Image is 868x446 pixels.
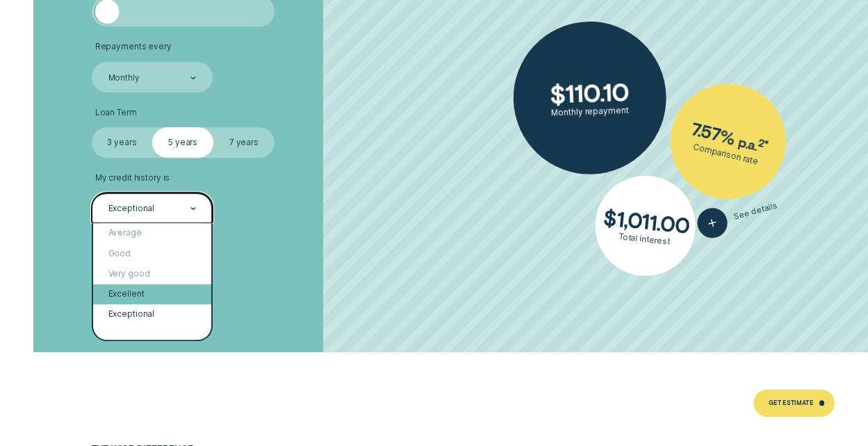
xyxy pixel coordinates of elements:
[108,72,140,83] div: Monthly
[93,223,212,243] div: Average
[92,127,153,158] label: 3 years
[93,264,212,284] div: Very good
[93,284,212,304] div: Excellent
[213,127,275,158] label: 7 years
[93,243,212,263] div: Good
[152,127,213,158] label: 5 years
[95,173,170,183] span: My credit history is
[93,304,212,324] div: Exceptional
[753,389,835,416] a: Get Estimate
[694,190,781,241] button: See details
[95,108,137,118] span: Loan Term
[108,204,155,214] div: Exceptional
[95,42,172,52] span: Repayments every
[732,200,778,222] span: See details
